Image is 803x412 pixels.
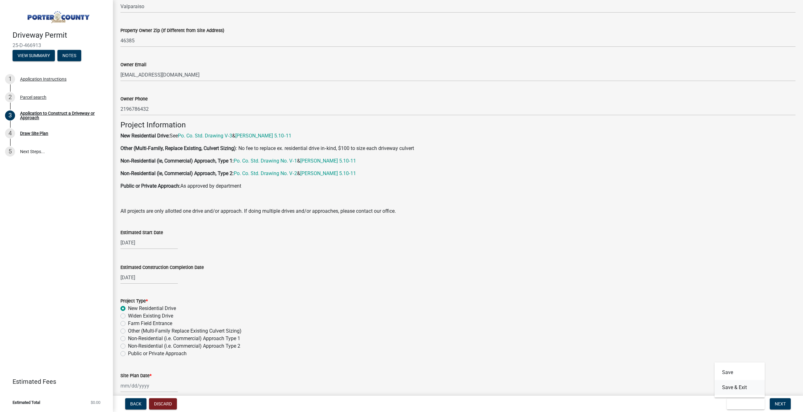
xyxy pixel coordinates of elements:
input: mm/dd/yyyy [120,379,178,392]
span: Estimated Total [13,400,40,404]
strong: Non‐Residential (ie, Commercial) Approach, Type 2: [120,170,234,176]
label: Non-Residential (i.e. Commercial) Approach Type 1 [128,335,240,342]
a: [PERSON_NAME] 5.10‐11 [300,158,356,164]
a: Po. Co. Std. Drawing No. V‐1 [234,158,297,164]
input: mm/dd/yyyy [120,271,178,284]
div: 2 [5,92,15,102]
wm-modal-confirm: Summary [13,53,55,58]
div: Application to Construct a Driveway or Approach [20,111,103,120]
p: : No fee to replace ex. residential drive in‐kind, $100 to size each driveway culvert [120,145,795,152]
strong: Other (Multi‐Family, Replace Existing, Culvert Sizing) [120,145,236,151]
div: Application Instructions [20,77,66,81]
label: New Residential Drive [128,305,176,312]
div: 4 [5,128,15,138]
p: All projects are only allotted one drive and/or approach. If doing multiple drives and/or approac... [120,207,795,215]
p: See & [120,132,795,140]
button: Notes [57,50,81,61]
button: Discard [149,398,177,409]
span: $0.00 [91,400,100,404]
strong: Non‐Residential (ie, Commercial) Approach, Type 1: [120,158,234,164]
a: Estimated Fees [5,375,103,388]
label: Estimated Start Date [120,231,163,235]
span: Next [775,401,786,406]
div: 3 [5,110,15,120]
a: Po. Co. Std. Drawing V‐3 [178,133,232,139]
label: Farm Field Entrance [128,320,172,327]
h4: Driveway Permit [13,31,108,40]
button: View Summary [13,50,55,61]
button: Save [715,365,765,380]
span: 25-D-466913 [13,42,100,48]
div: 1 [5,74,15,84]
span: Back [130,401,141,406]
label: Site Plan Date [120,374,152,378]
label: Project Type [120,299,148,303]
a: [PERSON_NAME] 5.10‐11 [235,133,291,139]
label: Widen Existing Drive [128,312,173,320]
div: Parcel search [20,95,46,99]
button: Next [770,398,791,409]
button: Save & Exit [715,380,765,395]
p: & [120,170,795,177]
div: Draw Site Plan [20,131,48,136]
a: [PERSON_NAME] 5.10‐11 [300,170,356,176]
label: Owner Email [120,63,146,67]
button: Save & Exit [727,398,765,409]
h4: Project Information [120,120,795,130]
button: Back [125,398,146,409]
label: Property Owner Zip (If Different from Site Address) [120,29,224,33]
img: Porter County, Indiana [13,7,103,24]
label: Non-Residential (i.e. Commercial) Approach Type 2 [128,342,240,350]
label: Owner Phone [120,97,148,101]
div: 5 [5,147,15,157]
label: Estimated Construction Completion Date [120,265,204,270]
div: Save & Exit [715,362,765,398]
label: Other (Multi-Family Replace Existing Culvert Sizing) [128,327,242,335]
strong: Public or Private Approach: [120,183,180,189]
strong: New Residential Drive: [120,133,170,139]
label: Public or Private Approach [128,350,187,357]
a: Po. Co. Std. Drawing No. V‐2 [234,170,297,176]
p: & [120,157,795,165]
wm-modal-confirm: Notes [57,53,81,58]
p: As approved by department [120,182,795,190]
input: mm/dd/yyyy [120,236,178,249]
span: Save & Exit [732,401,756,406]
